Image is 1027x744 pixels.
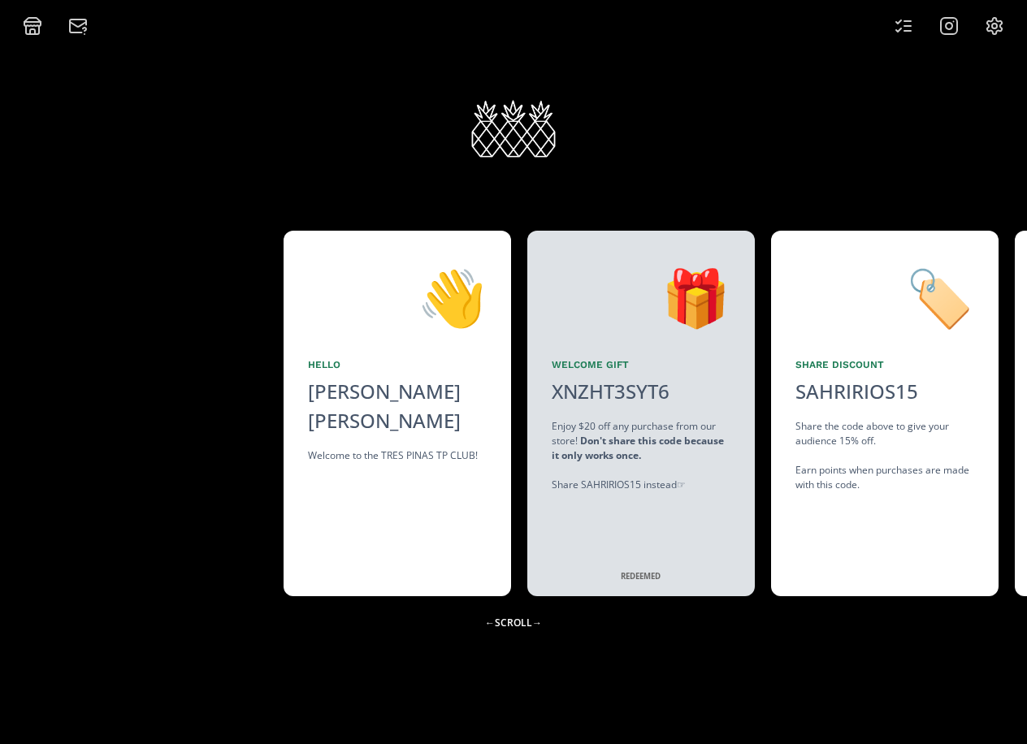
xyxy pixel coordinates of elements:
div: SAHRIRIOS15 [795,377,918,406]
div: XNZHT3SYT6 [542,377,679,406]
img: xFRsjASRRnqF [469,98,557,159]
div: Welcome to the TRES PINAS TP CLUB! [308,448,487,463]
div: 🎁 [552,255,730,338]
strong: Don't share this code because it only works once. [552,434,724,462]
div: Share Discount [795,357,974,372]
div: Enjoy $20 off any purchase from our store! Share SAHRIRIOS15 instead ☞ [552,419,730,492]
div: Share the code above to give your audience 15% off. Earn points when purchases are made with this... [795,419,974,492]
div: 👋 [308,255,487,338]
div: ← scroll → [472,613,555,633]
div: [PERSON_NAME] [PERSON_NAME] [308,377,487,435]
div: 🏷️ [795,255,974,338]
div: Hello [308,357,487,372]
div: Welcome Gift [552,357,730,372]
strong: REDEEMED [621,571,661,582]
